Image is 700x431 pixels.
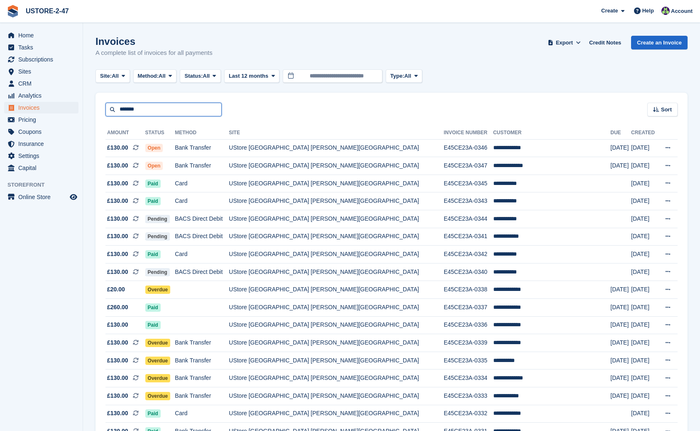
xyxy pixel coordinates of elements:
[107,179,128,188] span: £130.00
[4,66,78,77] a: menu
[444,405,493,423] td: E45CE23A-0332
[610,139,631,157] td: [DATE]
[229,299,443,317] td: UStore [GEOGRAPHIC_DATA] [PERSON_NAME][GEOGRAPHIC_DATA]
[107,285,125,294] span: £20.00
[180,69,220,83] button: Status: All
[556,39,573,47] span: Export
[493,126,611,140] th: Customer
[175,175,229,192] td: Card
[631,139,658,157] td: [DATE]
[145,144,163,152] span: Open
[95,69,130,83] button: Site: All
[631,228,658,246] td: [DATE]
[444,299,493,317] td: E45CE23A-0337
[229,352,443,369] td: UStore [GEOGRAPHIC_DATA] [PERSON_NAME][GEOGRAPHIC_DATA]
[4,162,78,174] a: menu
[95,48,213,58] p: A complete list of invoices for all payments
[229,334,443,352] td: UStore [GEOGRAPHIC_DATA] [PERSON_NAME][GEOGRAPHIC_DATA]
[145,321,161,329] span: Paid
[145,180,161,188] span: Paid
[444,369,493,387] td: E45CE23A-0334
[229,263,443,281] td: UStore [GEOGRAPHIC_DATA] [PERSON_NAME][GEOGRAPHIC_DATA]
[18,30,68,41] span: Home
[138,72,159,80] span: Method:
[224,69,279,83] button: Last 12 months
[229,316,443,334] td: UStore [GEOGRAPHIC_DATA] [PERSON_NAME][GEOGRAPHIC_DATA]
[4,138,78,150] a: menu
[107,250,128,259] span: £130.00
[661,7,670,15] img: Kelly Donaldson
[631,299,658,317] td: [DATE]
[145,303,161,312] span: Paid
[95,36,213,47] h1: Invoices
[175,405,229,423] td: Card
[107,161,128,170] span: £130.00
[444,157,493,175] td: E45CE23A-0347
[631,334,658,352] td: [DATE]
[18,138,68,150] span: Insurance
[18,114,68,126] span: Pricing
[22,4,72,18] a: USTORE-2-47
[7,181,83,189] span: Storefront
[175,139,229,157] td: Bank Transfer
[631,281,658,299] td: [DATE]
[18,162,68,174] span: Capital
[610,299,631,317] td: [DATE]
[107,320,128,329] span: £130.00
[175,246,229,264] td: Card
[145,409,161,418] span: Paid
[444,175,493,192] td: E45CE23A-0345
[107,268,128,276] span: £130.00
[107,197,128,205] span: £130.00
[631,316,658,334] td: [DATE]
[4,30,78,41] a: menu
[229,175,443,192] td: UStore [GEOGRAPHIC_DATA] [PERSON_NAME][GEOGRAPHIC_DATA]
[175,387,229,405] td: Bank Transfer
[444,263,493,281] td: E45CE23A-0340
[229,210,443,228] td: UStore [GEOGRAPHIC_DATA] [PERSON_NAME][GEOGRAPHIC_DATA]
[631,405,658,423] td: [DATE]
[145,215,170,223] span: Pending
[107,392,128,400] span: £130.00
[444,126,493,140] th: Invoice Number
[175,157,229,175] td: Bank Transfer
[175,126,229,140] th: Method
[610,126,631,140] th: Due
[610,352,631,369] td: [DATE]
[631,210,658,228] td: [DATE]
[444,210,493,228] td: E45CE23A-0344
[610,334,631,352] td: [DATE]
[229,228,443,246] td: UStore [GEOGRAPHIC_DATA] [PERSON_NAME][GEOGRAPHIC_DATA]
[175,210,229,228] td: BACS Direct Debit
[4,150,78,162] a: menu
[631,175,658,192] td: [DATE]
[444,228,493,246] td: E45CE23A-0341
[107,214,128,223] span: £130.00
[18,191,68,203] span: Online Store
[386,69,422,83] button: Type: All
[145,232,170,241] span: Pending
[444,281,493,299] td: E45CE23A-0338
[229,369,443,387] td: UStore [GEOGRAPHIC_DATA] [PERSON_NAME][GEOGRAPHIC_DATA]
[145,286,171,294] span: Overdue
[601,7,618,15] span: Create
[444,334,493,352] td: E45CE23A-0339
[610,316,631,334] td: [DATE]
[4,54,78,65] a: menu
[145,268,170,276] span: Pending
[229,281,443,299] td: UStore [GEOGRAPHIC_DATA] [PERSON_NAME][GEOGRAPHIC_DATA]
[390,72,404,80] span: Type:
[661,106,672,114] span: Sort
[404,72,411,80] span: All
[107,374,128,382] span: £130.00
[203,72,210,80] span: All
[69,192,78,202] a: Preview store
[631,263,658,281] td: [DATE]
[175,263,229,281] td: BACS Direct Debit
[631,246,658,264] td: [DATE]
[671,7,693,15] span: Account
[175,192,229,210] td: Card
[18,90,68,101] span: Analytics
[107,356,128,365] span: £130.00
[229,405,443,423] td: UStore [GEOGRAPHIC_DATA] [PERSON_NAME][GEOGRAPHIC_DATA]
